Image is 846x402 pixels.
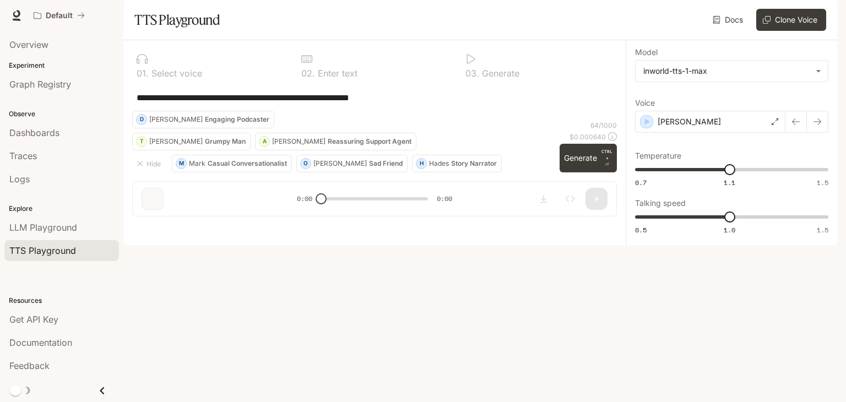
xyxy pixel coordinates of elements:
p: ⏎ [601,148,612,168]
button: O[PERSON_NAME]Sad Friend [296,155,408,172]
p: Model [635,48,658,56]
button: Clone Voice [756,9,826,31]
p: [PERSON_NAME] [658,116,721,127]
p: Casual Conversationalist [208,160,287,167]
p: $ 0.000640 [570,132,606,142]
button: MMarkCasual Conversationalist [172,155,292,172]
div: H [416,155,426,172]
div: O [301,155,311,172]
span: 1.5 [817,225,828,235]
div: inworld-tts-1-max [643,66,810,77]
p: [PERSON_NAME] [149,138,203,145]
button: T[PERSON_NAME]Grumpy Man [132,133,251,150]
p: [PERSON_NAME] [149,116,203,123]
span: 0.7 [635,178,647,187]
button: Hide [132,155,167,172]
p: Default [46,11,73,20]
div: D [137,111,147,128]
span: 1.1 [724,178,735,187]
p: Generate [479,69,519,78]
p: 0 3 . [465,69,479,78]
p: Enter text [315,69,357,78]
p: Sad Friend [369,160,403,167]
button: HHadesStory Narrator [412,155,502,172]
p: Select voice [149,69,202,78]
p: Hades [429,160,449,167]
p: Story Narrator [451,160,497,167]
button: A[PERSON_NAME]Reassuring Support Agent [255,133,416,150]
span: 0.5 [635,225,647,235]
a: Docs [711,9,747,31]
p: Voice [635,99,655,107]
button: D[PERSON_NAME]Engaging Podcaster [132,111,274,128]
button: GenerateCTRL +⏎ [560,144,617,172]
div: A [259,133,269,150]
div: T [137,133,147,150]
p: Reassuring Support Agent [328,138,411,145]
p: CTRL + [601,148,612,161]
div: inworld-tts-1-max [636,61,828,82]
p: [PERSON_NAME] [313,160,367,167]
p: 0 2 . [301,69,315,78]
p: Engaging Podcaster [205,116,269,123]
p: Talking speed [635,199,686,207]
p: 64 / 1000 [590,121,617,130]
h1: TTS Playground [134,9,220,31]
button: All workspaces [29,4,90,26]
p: Mark [189,160,205,167]
p: Grumpy Man [205,138,246,145]
span: 1.5 [817,178,828,187]
div: M [176,155,186,172]
span: 1.0 [724,225,735,235]
p: 0 1 . [137,69,149,78]
p: [PERSON_NAME] [272,138,326,145]
p: Temperature [635,152,681,160]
